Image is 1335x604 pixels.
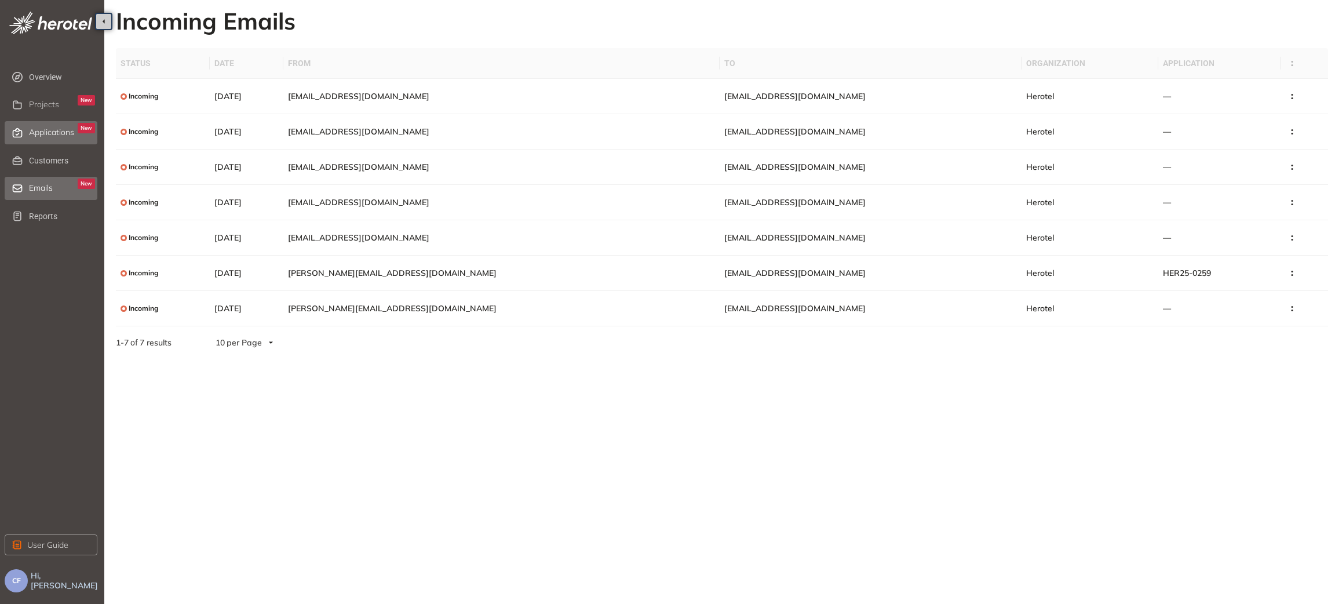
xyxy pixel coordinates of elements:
[288,126,429,137] span: [EMAIL_ADDRESS][DOMAIN_NAME]
[288,268,497,278] span: [PERSON_NAME][EMAIL_ADDRESS][DOMAIN_NAME]
[97,336,190,349] div: of
[31,571,100,591] span: Hi, [PERSON_NAME]
[29,205,95,228] span: Reports
[1163,232,1171,243] span: —
[724,197,866,208] span: [EMAIL_ADDRESS][DOMAIN_NAME]
[29,128,74,137] span: Applications
[29,66,95,89] span: Overview
[1163,197,1171,208] span: —
[214,232,242,243] span: [DATE]
[78,95,95,105] div: New
[1026,162,1054,172] span: Herotel
[129,128,158,136] span: Incoming
[140,337,172,348] span: 7 results
[1163,268,1211,278] span: HER25-0259
[1163,162,1171,172] span: —
[283,48,720,79] th: From
[724,232,866,243] span: [EMAIL_ADDRESS][DOMAIN_NAME]
[724,268,866,278] span: [EMAIL_ADDRESS][DOMAIN_NAME]
[27,538,68,551] span: User Guide
[1026,268,1054,278] span: Herotel
[1163,91,1171,101] span: —
[29,149,95,172] span: Customers
[129,198,158,206] span: Incoming
[129,92,158,100] span: Incoming
[724,303,866,314] span: [EMAIL_ADDRESS][DOMAIN_NAME]
[29,183,53,193] span: Emails
[9,12,92,34] img: logo
[214,303,242,314] span: [DATE]
[724,162,866,172] span: [EMAIL_ADDRESS][DOMAIN_NAME]
[5,569,28,592] button: CF
[214,162,242,172] span: [DATE]
[724,126,866,137] span: [EMAIL_ADDRESS][DOMAIN_NAME]
[214,197,242,208] span: [DATE]
[129,234,158,242] span: Incoming
[1022,48,1158,79] th: Organization
[29,100,59,110] span: Projects
[78,179,95,189] div: New
[12,577,21,585] span: CF
[129,304,158,312] span: Incoming
[1163,126,1171,137] span: —
[116,48,210,79] th: Status
[288,303,497,314] span: [PERSON_NAME][EMAIL_ADDRESS][DOMAIN_NAME]
[288,91,429,101] span: [EMAIL_ADDRESS][DOMAIN_NAME]
[129,163,158,171] span: Incoming
[1026,91,1054,101] span: Herotel
[210,48,283,79] th: Date
[288,197,429,208] span: [EMAIL_ADDRESS][DOMAIN_NAME]
[78,123,95,133] div: New
[724,91,866,101] span: [EMAIL_ADDRESS][DOMAIN_NAME]
[288,162,429,172] span: [EMAIL_ADDRESS][DOMAIN_NAME]
[288,232,429,243] span: [EMAIL_ADDRESS][DOMAIN_NAME]
[1026,232,1054,243] span: Herotel
[214,91,242,101] span: [DATE]
[116,337,129,348] strong: 1 - 7
[1163,303,1171,314] span: —
[1158,48,1280,79] th: Application
[116,7,296,35] h2: Incoming Emails
[214,268,242,278] span: [DATE]
[214,126,242,137] span: [DATE]
[5,534,97,555] button: User Guide
[1026,126,1054,137] span: Herotel
[129,269,158,277] span: Incoming
[720,48,1022,79] th: To
[1026,303,1054,314] span: Herotel
[1026,197,1054,208] span: Herotel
